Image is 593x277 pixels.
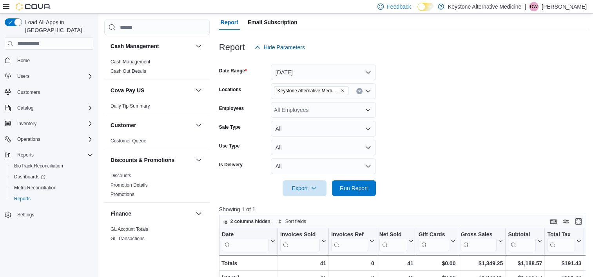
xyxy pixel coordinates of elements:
a: Discounts [111,173,131,178]
div: $0.00 [418,259,455,268]
button: Gift Cards [418,231,455,251]
a: Home [14,56,33,65]
button: 2 columns hidden [219,217,274,226]
div: Finance [104,225,210,246]
button: Reports [8,193,96,204]
button: Finance [194,209,203,218]
span: Reports [11,194,93,203]
div: Gift Cards [418,231,449,239]
button: Invoices Sold [280,231,326,251]
div: Subtotal [508,231,536,239]
span: Customers [14,87,93,97]
div: Customer [104,136,210,149]
span: Customers [17,89,40,95]
a: Dashboards [8,171,96,182]
span: Cash Management [111,59,150,65]
a: Metrc Reconciliation [11,183,60,192]
span: Dashboards [14,174,45,180]
span: Metrc Reconciliation [11,183,93,192]
span: Dashboards [11,172,93,182]
span: Reports [14,150,93,160]
span: Customer Queue [111,138,146,144]
nav: Complex example [5,51,93,241]
a: GL Transactions [111,236,145,241]
div: Net Sold [379,231,407,239]
span: Settings [17,212,34,218]
button: All [271,158,376,174]
span: Home [17,58,30,64]
span: Keystone Alternative Medicine [277,87,339,95]
button: Discounts & Promotions [111,156,192,164]
button: Cova Pay US [111,86,192,94]
div: $191.43 [547,259,581,268]
button: Operations [2,134,96,145]
span: Inventory [17,121,36,127]
button: Display options [561,217,571,226]
div: Subtotal [508,231,536,251]
button: Inventory [2,118,96,129]
button: All [271,121,376,137]
div: Totals [221,259,275,268]
span: Hide Parameters [264,43,305,51]
div: Discounts & Promotions [104,171,210,202]
div: Total Tax [547,231,575,239]
div: Total Tax [547,231,575,251]
button: Reports [2,149,96,160]
button: Hide Parameters [251,40,308,55]
div: $1,188.57 [508,259,542,268]
button: Discounts & Promotions [194,155,203,165]
label: Date Range [219,68,247,74]
button: Catalog [2,103,96,113]
button: Total Tax [547,231,581,251]
button: Reports [14,150,37,160]
div: Invoices Sold [280,231,320,251]
button: Invoices Ref [331,231,374,251]
span: Promotion Details [111,182,148,188]
span: 2 columns hidden [230,218,270,225]
button: BioTrack Reconciliation [8,160,96,171]
p: | [524,2,526,11]
button: Open list of options [365,107,371,113]
div: 41 [379,259,413,268]
a: GL Account Totals [111,227,148,232]
a: Daily Tip Summary [111,103,150,109]
div: Cova Pay US [104,101,210,114]
span: Promotions [111,191,134,198]
p: [PERSON_NAME] [542,2,587,11]
button: Finance [111,210,192,218]
button: Settings [2,209,96,220]
button: Inventory [14,119,40,128]
h3: Report [219,43,245,52]
label: Locations [219,86,241,93]
button: Customers [2,86,96,98]
span: Email Subscription [248,14,297,30]
a: Promotion Details [111,182,148,188]
button: Users [14,72,33,81]
div: Invoices Sold [280,231,320,239]
h3: Customer [111,121,136,129]
div: Net Sold [379,231,407,251]
span: Catalog [17,105,33,111]
button: Cash Management [111,42,192,50]
div: Gross Sales [461,231,497,239]
h3: Cova Pay US [111,86,144,94]
button: Net Sold [379,231,413,251]
span: Sort fields [285,218,306,225]
div: $1,349.25 [461,259,503,268]
button: Keyboard shortcuts [549,217,558,226]
button: Gross Sales [461,231,503,251]
span: Users [17,73,29,79]
label: Sale Type [219,124,241,130]
div: 41 [280,259,326,268]
label: Use Type [219,143,239,149]
span: Inventory [14,119,93,128]
button: Remove Keystone Alternative Medicine from selection in this group [340,88,345,93]
button: Catalog [14,103,36,113]
span: Operations [14,135,93,144]
span: DW [530,2,538,11]
a: Reports [11,194,34,203]
button: Enter fullscreen [574,217,583,226]
span: Settings [14,210,93,219]
a: Cash Out Details [111,68,146,74]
